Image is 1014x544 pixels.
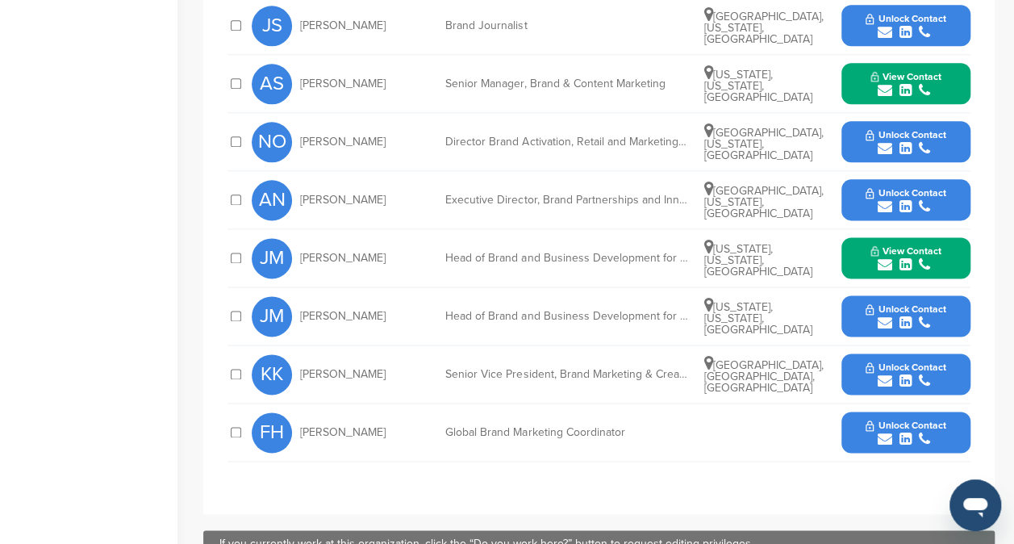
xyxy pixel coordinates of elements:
[252,180,292,220] span: AN
[846,408,965,457] button: Unlock Contact
[300,427,386,438] span: [PERSON_NAME]
[300,78,386,90] span: [PERSON_NAME]
[445,369,687,380] div: Senior Vice President, Brand Marketing & Creative (Television)
[866,420,945,431] span: Unlock Contact
[704,300,812,337] span: [US_STATE], [US_STATE], [GEOGRAPHIC_DATA]
[445,311,687,322] div: Head of Brand and Business Development for V&S Products
[866,13,945,24] span: Unlock Contact
[300,20,386,31] span: [PERSON_NAME]
[866,303,945,315] span: Unlock Contact
[870,71,941,82] span: View Contact
[851,234,961,282] button: View Contact
[445,427,687,438] div: Global Brand Marketing Coordinator
[300,369,386,380] span: [PERSON_NAME]
[866,129,945,140] span: Unlock Contact
[949,479,1001,531] iframe: Button to launch messaging window
[704,242,812,278] span: [US_STATE], [US_STATE], [GEOGRAPHIC_DATA]
[300,311,386,322] span: [PERSON_NAME]
[866,362,945,373] span: Unlock Contact
[252,354,292,395] span: KK
[252,296,292,337] span: JM
[445,136,687,148] div: Director Brand Activation, Retail and Marketing Communication
[704,358,824,395] span: [GEOGRAPHIC_DATA], [GEOGRAPHIC_DATA], [GEOGRAPHIC_DATA]
[851,60,961,108] button: View Contact
[846,292,965,341] button: Unlock Contact
[252,64,292,104] span: AS
[252,6,292,46] span: JS
[300,195,386,206] span: [PERSON_NAME]
[846,2,965,50] button: Unlock Contact
[704,126,824,162] span: [GEOGRAPHIC_DATA], [US_STATE], [GEOGRAPHIC_DATA]
[704,184,824,220] span: [GEOGRAPHIC_DATA], [US_STATE], [GEOGRAPHIC_DATA]
[846,176,965,224] button: Unlock Contact
[870,245,941,257] span: View Contact
[300,253,386,264] span: [PERSON_NAME]
[866,187,945,199] span: Unlock Contact
[704,68,812,104] span: [US_STATE], [US_STATE], [GEOGRAPHIC_DATA]
[445,253,687,264] div: Head of Brand and Business Development for V&S Products
[846,118,965,166] button: Unlock Contact
[252,122,292,162] span: NO
[445,195,687,206] div: Executive Director, Brand Partnerships and Innovation
[846,350,965,399] button: Unlock Contact
[445,20,687,31] div: Brand Journalist
[704,10,824,46] span: [GEOGRAPHIC_DATA], [US_STATE], [GEOGRAPHIC_DATA]
[252,412,292,453] span: FH
[252,238,292,278] span: JM
[300,136,386,148] span: [PERSON_NAME]
[445,78,687,90] div: Senior Manager, Brand & Content Marketing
